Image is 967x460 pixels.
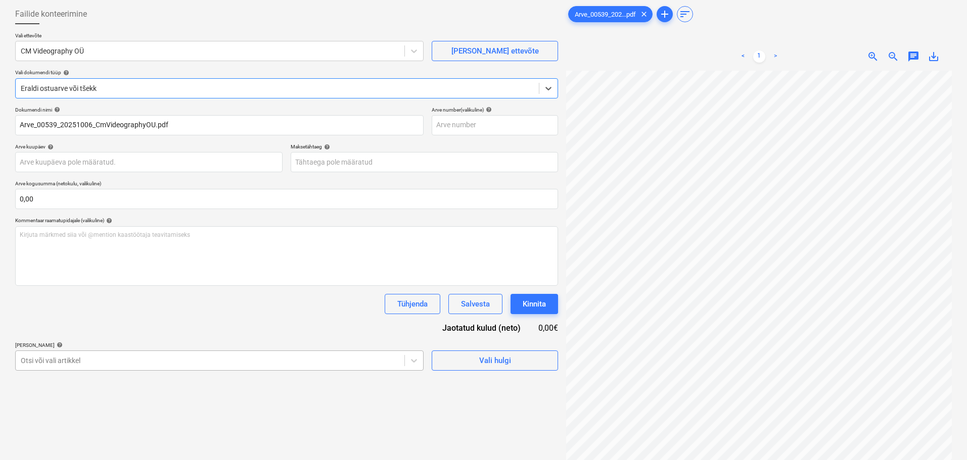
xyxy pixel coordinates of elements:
[737,50,749,63] a: Previous page
[523,297,546,311] div: Kinnita
[432,350,558,371] button: Vali hulgi
[15,8,87,20] span: Failide konteerimine
[15,32,424,41] p: Vali ettevõte
[291,143,558,150] div: Maksetähtaeg
[385,294,440,314] button: Tühjenda
[397,297,428,311] div: Tühjenda
[769,50,781,63] a: Next page
[569,11,642,18] span: Arve_00539_202...pdf
[45,144,54,150] span: help
[291,152,558,172] input: Tähtaega pole määratud
[461,297,490,311] div: Salvesta
[753,50,765,63] a: Page 1 is your current page
[432,41,558,61] button: [PERSON_NAME] ettevõte
[15,180,558,189] p: Arve kogusumma (netokulu, valikuline)
[511,294,558,314] button: Kinnita
[887,50,899,63] span: zoom_out
[479,354,511,367] div: Vali hulgi
[679,8,691,20] span: sort
[867,50,879,63] span: zoom_in
[928,50,940,63] span: save_alt
[15,143,283,150] div: Arve kuupäev
[61,70,69,76] span: help
[15,115,424,135] input: Dokumendi nimi
[568,6,653,22] div: Arve_00539_202...pdf
[55,342,63,348] span: help
[15,342,424,348] div: [PERSON_NAME]
[451,44,539,58] div: [PERSON_NAME] ettevõte
[15,217,558,224] div: Kommentaar raamatupidajale (valikuline)
[484,107,492,113] span: help
[638,8,650,20] span: clear
[448,294,502,314] button: Salvesta
[322,144,330,150] span: help
[432,107,558,113] div: Arve number (valikuline)
[427,322,537,334] div: Jaotatud kulud (neto)
[15,152,283,172] input: Arve kuupäeva pole määratud.
[104,218,112,224] span: help
[659,8,671,20] span: add
[537,322,558,334] div: 0,00€
[15,189,558,209] input: Arve kogusumma (netokulu, valikuline)
[432,115,558,135] input: Arve number
[907,50,919,63] span: chat
[15,69,558,76] div: Vali dokumendi tüüp
[15,107,424,113] div: Dokumendi nimi
[52,107,60,113] span: help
